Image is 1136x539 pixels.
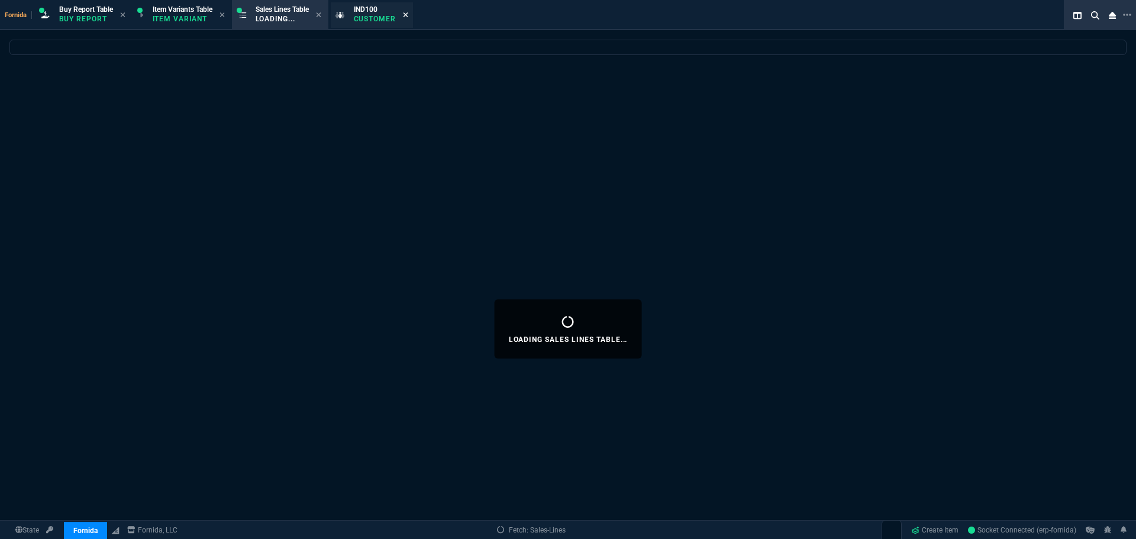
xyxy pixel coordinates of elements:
a: Global State [12,525,43,535]
p: Buy Report [59,14,113,24]
nx-icon: Close Tab [403,11,408,20]
nx-icon: Close Workbench [1104,8,1121,22]
span: Fornida [5,11,32,19]
a: t3OALJkbt2wikYybAAAt [968,525,1076,535]
a: Create Item [906,521,963,539]
a: msbcCompanyName [124,525,181,535]
span: Socket Connected (erp-fornida) [968,526,1076,534]
p: Customer [354,14,396,24]
span: Item Variants Table [153,5,212,14]
nx-icon: Close Tab [120,11,125,20]
nx-icon: Search [1086,8,1104,22]
a: Fetch: Sales-Lines [497,525,566,535]
p: Loading Sales Lines Table... [509,335,628,344]
span: Sales Lines Table [256,5,309,14]
span: IND100 [354,5,377,14]
nx-icon: Close Tab [220,11,225,20]
nx-icon: Split Panels [1069,8,1086,22]
a: API TOKEN [43,525,57,535]
p: Item Variant [153,14,212,24]
p: Loading... [256,14,309,24]
span: Buy Report Table [59,5,113,14]
nx-icon: Close Tab [316,11,321,20]
nx-icon: Open New Tab [1123,9,1131,21]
